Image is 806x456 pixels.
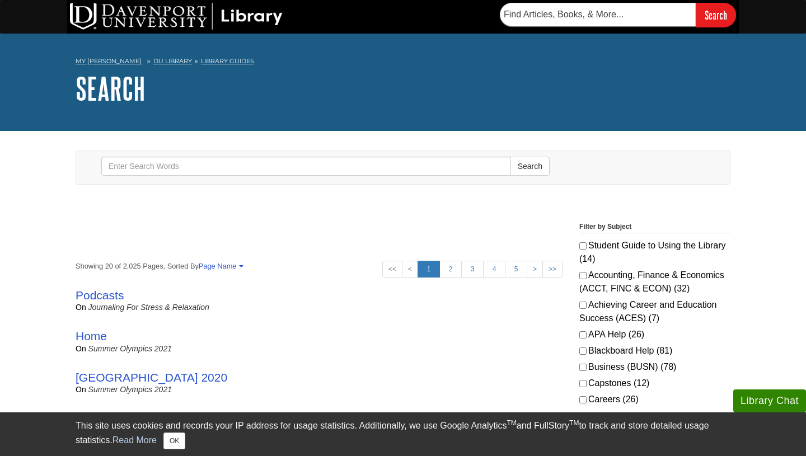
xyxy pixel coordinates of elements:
[76,261,563,271] strong: Showing 20 of 2,025 Pages, Sorted By
[569,419,579,427] sup: TM
[402,261,418,278] a: <
[579,364,587,371] input: Business (BUSN) (78)
[163,433,185,449] button: Close
[510,157,550,176] button: Search
[579,222,730,233] legend: Filter by Subject
[579,239,730,266] label: Student Guide to Using the Library (14)
[579,393,730,406] label: Careers (26)
[505,261,527,278] a: 5
[579,396,587,403] input: Careers (26)
[70,3,283,30] img: DU Library
[507,419,516,427] sup: TM
[579,377,730,390] label: Capstones (12)
[153,57,192,65] a: DU Library
[579,269,730,295] label: Accounting, Finance & Economics (ACCT, FINC & ECON) (32)
[527,261,543,278] a: >
[483,261,505,278] a: 4
[500,3,696,26] input: Find Articles, Books, & More...
[579,344,730,358] label: Blackboard Help (81)
[76,385,86,394] span: on
[733,389,806,412] button: Library Chat
[579,272,587,279] input: Accounting, Finance & Economics (ACCT, FINC & ECON) (32)
[199,262,242,270] a: Page Name
[579,302,587,309] input: Achieving Career and Education Success (ACES) (7)
[76,303,86,312] span: on
[88,344,172,353] a: Summer Olympics 2021
[76,419,730,449] div: This site uses cookies and records your IP address for usage statistics. Additionally, we use Goo...
[542,261,563,278] a: >>
[113,435,157,445] a: Read More
[88,303,209,312] a: Journaling for Stress & Relaxation
[579,380,587,387] input: Capstones (12)
[76,344,86,353] span: on
[418,261,440,278] a: 1
[579,331,587,339] input: APA Help (26)
[101,157,511,176] input: Enter Search Words
[76,371,227,384] a: [GEOGRAPHIC_DATA] 2020
[88,385,172,394] a: Summer Olympics 2021
[76,330,107,342] a: Home
[579,328,730,341] label: APA Help (26)
[76,54,730,72] nav: breadcrumb
[439,261,462,278] a: 2
[382,261,402,278] a: <<
[382,261,563,278] ul: Search Pagination
[76,57,142,66] a: My [PERSON_NAME]
[579,242,587,250] input: Student Guide to Using the Library (14)
[579,347,587,355] input: Blackboard Help (81)
[696,3,736,27] input: Search
[461,261,484,278] a: 3
[500,3,736,27] form: Searches DU Library's articles, books, and more
[76,72,730,105] h1: Search
[579,360,730,374] label: Business (BUSN) (78)
[579,298,730,325] label: Achieving Career and Education Success (ACES) (7)
[201,57,254,65] a: Library Guides
[76,289,124,302] a: Podcasts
